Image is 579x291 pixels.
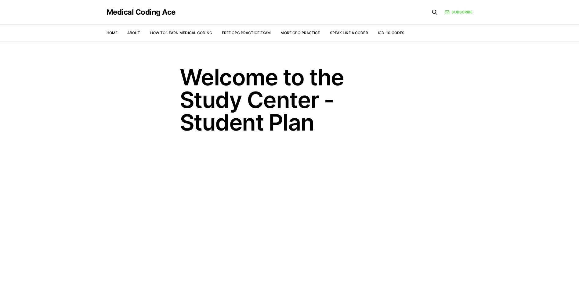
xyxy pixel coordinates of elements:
[330,31,368,35] a: Speak Like a Coder
[127,31,140,35] a: About
[445,9,472,15] a: Subscribe
[107,9,176,16] a: Medical Coding Ace
[180,66,400,134] h1: Welcome to the Study Center - Student Plan
[280,31,320,35] a: More CPC Practice
[378,31,404,35] a: ICD-10 Codes
[150,31,212,35] a: How to Learn Medical Coding
[107,31,118,35] a: Home
[222,31,271,35] a: Free CPC Practice Exam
